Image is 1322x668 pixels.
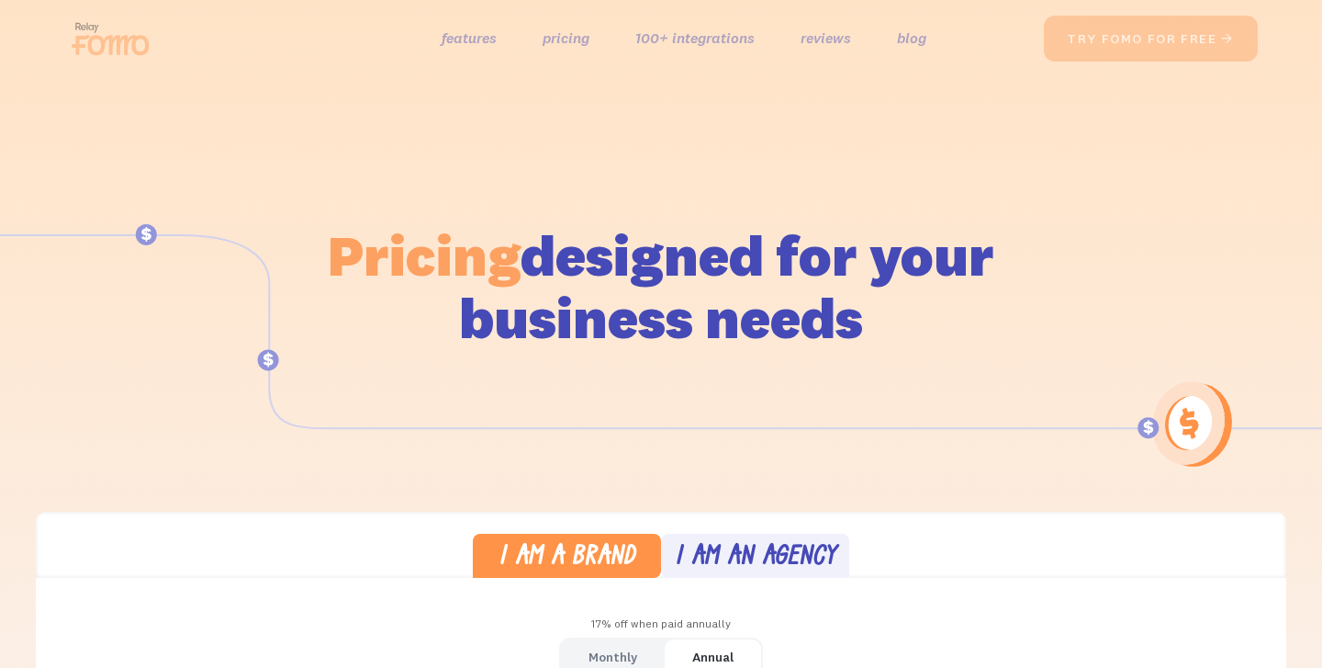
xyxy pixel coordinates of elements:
span: Pricing [328,220,521,290]
a: try fomo for free [1044,16,1258,62]
a: features [442,25,497,51]
span:  [1220,30,1235,47]
a: reviews [801,25,851,51]
a: pricing [543,25,589,51]
h1: designed for your business needs [327,224,995,349]
div: I am an agency [675,545,836,572]
a: blog [897,25,926,51]
div: I am a brand [499,545,635,572]
div: 17% off when paid annually [36,611,1286,638]
a: 100+ integrations [635,25,755,51]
